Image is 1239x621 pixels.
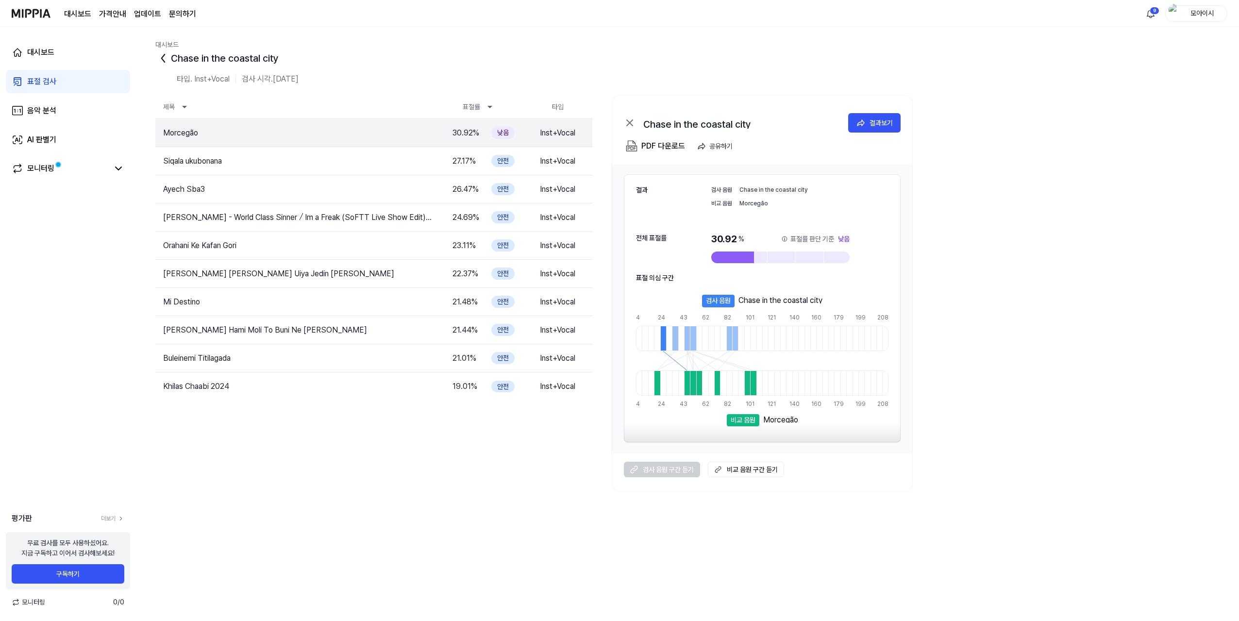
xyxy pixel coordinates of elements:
[155,240,437,252] td: Orahani Ke Kafan Gori
[636,400,642,408] div: 4
[727,414,759,427] div: 비교 음원
[711,185,736,194] div: 검사 음원
[169,8,196,20] a: 문의하기
[624,136,687,156] button: PDF 다운로드
[522,317,592,344] td: Inst+Vocal
[834,313,839,322] div: 179
[452,381,477,392] div: 19.01 %
[855,313,861,322] div: 199
[452,296,478,308] div: 21.48 %
[724,313,730,322] div: 82
[101,514,124,523] a: 더보기
[155,95,447,118] th: 제목
[739,198,888,208] div: Morcegão
[99,8,126,20] a: 가격안내
[12,597,45,607] span: 모니터링
[452,324,478,336] div: 21.44 %
[155,324,437,336] td: [PERSON_NAME] Hami Moli To Buni Ne [PERSON_NAME]
[738,232,744,246] div: %
[738,295,822,303] div: Chase in the coastal city
[711,232,850,246] div: 30.92
[636,232,702,245] div: 전체 표절률
[870,117,893,128] div: 결과보기
[712,465,724,474] img: external link
[522,345,592,372] td: Inst+Vocal
[12,564,124,584] button: 구독하기
[709,141,733,151] div: 공유하기
[6,70,130,93] a: 표절 검사
[455,95,524,118] th: 표절률
[834,400,839,408] div: 179
[781,232,850,246] button: 표절률 판단 기준낮음
[452,155,476,167] div: 27.17 %
[491,127,515,139] div: 낮음
[702,313,708,322] div: 62
[746,313,752,322] div: 101
[636,273,674,283] h2: 표절 의심 구간
[21,538,115,558] div: 무료 검사를 모두 사용하셨어요. 지금 구독하고 이어서 검사해보세요!
[626,140,637,152] img: PDF Download
[763,414,798,423] div: Morcegão
[680,400,686,408] div: 43
[155,184,437,195] td: Ayech Sba3
[155,41,179,52] a: 대시보드
[491,183,515,195] div: 안전
[155,296,437,308] td: Mi Destino
[27,76,56,87] div: 표절 검사
[641,140,685,152] div: PDF 다운로드
[522,288,592,316] td: Inst+Vocal
[781,235,788,243] img: information
[452,127,479,139] div: 30.92 %
[658,400,664,408] div: 24
[811,400,817,408] div: 160
[491,268,515,280] div: 안전
[491,381,515,393] div: 안전
[155,381,437,392] td: Khilas Chaabi 2024
[848,113,901,133] button: 결과보기
[491,296,515,308] div: 안전
[711,198,736,208] div: 비교 음원
[1145,8,1156,19] img: 알림
[452,212,479,223] div: 24.69 %
[1183,8,1221,18] div: 모아이시
[491,239,515,252] div: 안전
[155,268,437,280] td: [PERSON_NAME] [PERSON_NAME] Uiya Jedin [PERSON_NAME]
[838,232,850,246] div: 낮음
[643,117,837,129] div: Chase in the coastal city
[6,99,130,122] a: 음악 분석
[790,232,834,246] div: 표절률 판단 기준
[27,163,54,174] div: 모니터링
[6,41,130,64] a: 대시보드
[522,148,592,175] td: Inst+Vocal
[522,260,592,287] td: Inst+Vocal
[27,105,56,117] div: 음악 분석
[12,163,109,174] a: 모니터링
[27,47,54,58] div: 대시보드
[491,211,515,223] div: 안전
[877,400,888,408] div: 208
[64,8,91,20] a: 대시보드
[708,462,784,477] a: 비교 음원 구간 듣기
[855,400,861,408] div: 199
[155,212,437,223] td: [PERSON_NAME] - World Class Sinner ⧸ Im a Freak (SoFTT Live Show Edit) FREE DL
[1169,4,1180,23] img: profile
[242,73,299,85] div: 검사 시각. [DATE]
[1165,5,1227,22] button: profile모아이시
[522,119,592,147] td: Inst+Vocal
[1143,6,1158,21] button: 알림9
[746,400,752,408] div: 101
[1150,7,1159,15] div: 9
[680,313,686,322] div: 43
[522,176,592,203] td: Inst+Vocal
[739,185,888,194] div: Chase in the coastal city
[522,373,592,400] td: Inst+Vocal
[155,352,437,364] td: Buleinemi Titilagada
[702,295,735,307] div: 검사 음원
[523,95,592,118] th: 타입
[27,134,56,146] div: AI 판별기
[768,400,773,408] div: 121
[113,597,124,607] span: 0 / 0
[491,155,515,167] div: 안전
